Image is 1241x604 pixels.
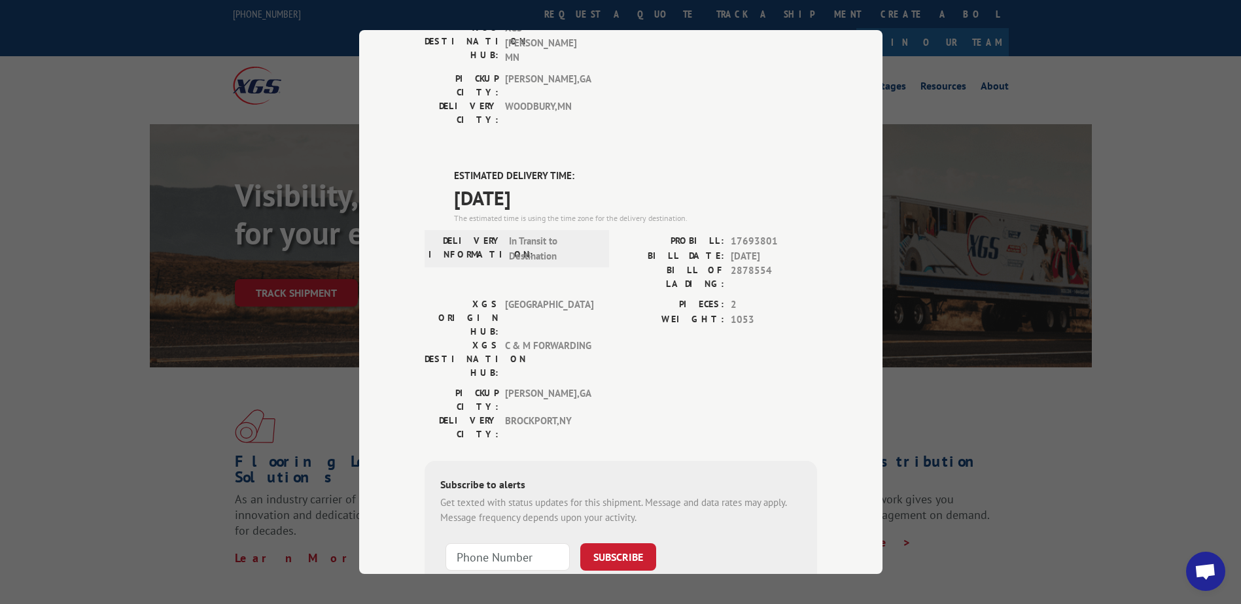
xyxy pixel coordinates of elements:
[505,414,593,441] span: BROCKPORT , NY
[425,21,498,65] label: XGS DESTINATION HUB:
[454,183,817,212] span: [DATE]
[505,99,593,127] span: WOODBURY , MN
[505,72,593,99] span: [PERSON_NAME] , GA
[621,263,724,291] label: BILL OF LADING:
[505,21,593,65] span: XGS [PERSON_NAME] MN
[731,234,817,249] span: 17693801
[731,312,817,327] span: 1053
[425,297,498,339] label: XGS ORIGIN HUB:
[509,234,597,263] span: In Transit to Destination
[425,386,498,414] label: PICKUP CITY:
[454,212,817,224] div: The estimated time is using the time zone for the delivery destination.
[621,312,724,327] label: WEIGHT:
[621,297,724,312] label: PIECES:
[1186,552,1225,591] div: Open chat
[440,477,801,495] div: Subscribe to alerts
[446,543,570,571] input: Phone Number
[580,543,656,571] button: SUBSCRIBE
[425,99,498,127] label: DELIVERY CITY:
[425,339,498,380] label: XGS DESTINATION HUB:
[731,249,817,264] span: [DATE]
[505,386,593,414] span: [PERSON_NAME] , GA
[621,234,724,249] label: PROBILL:
[454,169,817,184] label: ESTIMATED DELIVERY TIME:
[731,297,817,312] span: 2
[731,263,817,291] span: 2878554
[425,414,498,441] label: DELIVERY CITY:
[440,495,801,525] div: Get texted with status updates for this shipment. Message and data rates may apply. Message frequ...
[621,249,724,264] label: BILL DATE:
[425,72,498,99] label: PICKUP CITY:
[428,234,502,263] label: DELIVERY INFORMATION:
[505,297,593,339] span: [GEOGRAPHIC_DATA]
[505,339,593,380] span: C & M FORWARDING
